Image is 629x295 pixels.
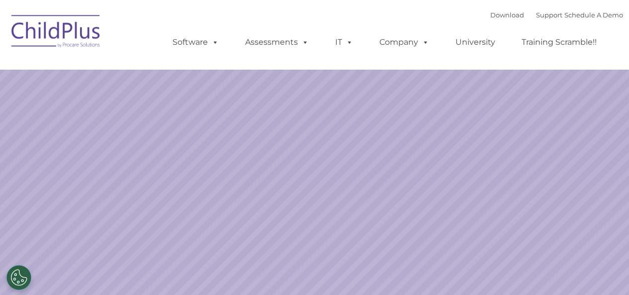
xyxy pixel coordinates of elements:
a: University [446,32,505,52]
a: Download [490,11,524,19]
a: Software [163,32,229,52]
a: Assessments [235,32,319,52]
a: Schedule A Demo [564,11,623,19]
font: | [490,11,623,19]
a: Company [369,32,439,52]
a: Support [536,11,562,19]
a: IT [325,32,363,52]
a: Training Scramble!! [512,32,607,52]
button: Cookies Settings [6,265,31,290]
img: ChildPlus by Procare Solutions [6,8,106,58]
